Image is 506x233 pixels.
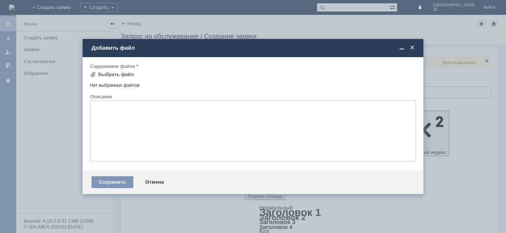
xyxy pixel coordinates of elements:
div: Описание [90,94,415,99]
div: Содержимое файла [90,64,415,69]
span: Закрыть [409,45,416,51]
div: Нет выбранных файлов [90,80,416,88]
div: Выбрать файл [98,72,134,78]
span: Свернуть (Ctrl + M) [398,45,406,51]
div: Добавить файл [91,45,416,51]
